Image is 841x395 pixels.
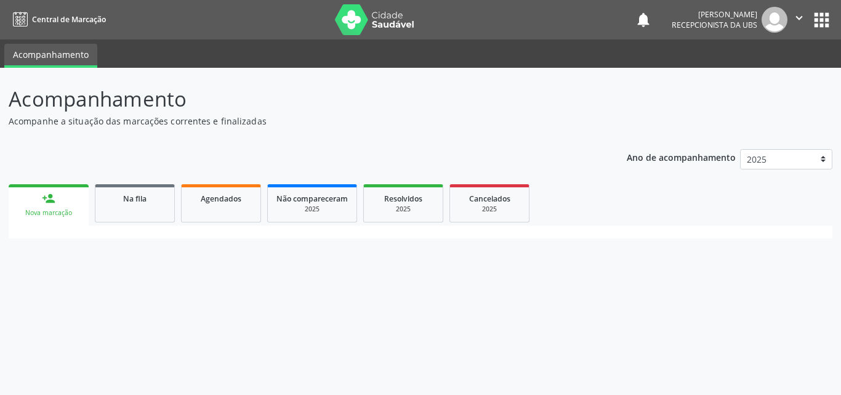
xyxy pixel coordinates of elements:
div: 2025 [276,205,348,214]
div: 2025 [372,205,434,214]
button: notifications [635,11,652,28]
i:  [792,11,806,25]
span: Recepcionista da UBS [672,20,757,30]
span: Na fila [123,193,147,204]
div: [PERSON_NAME] [672,9,757,20]
p: Acompanhamento [9,84,585,115]
div: Nova marcação [17,208,80,218]
span: Cancelados [469,193,510,204]
span: Resolvidos [384,193,422,204]
div: 2025 [459,205,520,214]
span: Agendados [201,193,241,204]
p: Acompanhe a situação das marcações correntes e finalizadas [9,115,585,128]
div: person_add [42,192,55,205]
button:  [787,7,811,33]
img: img [762,7,787,33]
a: Central de Marcação [9,9,106,30]
p: Ano de acompanhamento [627,149,736,165]
a: Acompanhamento [4,44,97,68]
span: Não compareceram [276,193,348,204]
button: apps [811,9,832,31]
span: Central de Marcação [32,14,106,25]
